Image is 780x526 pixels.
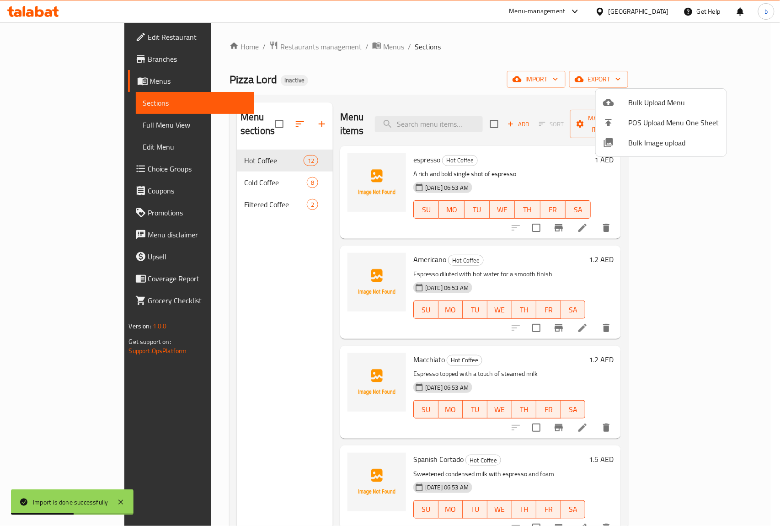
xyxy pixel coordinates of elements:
[596,113,727,133] li: POS Upload Menu One Sheet
[629,97,719,108] span: Bulk Upload Menu
[629,137,719,148] span: Bulk Image upload
[596,92,727,113] li: Upload bulk menu
[33,497,108,507] div: Import is done successfully
[629,117,719,128] span: POS Upload Menu One Sheet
